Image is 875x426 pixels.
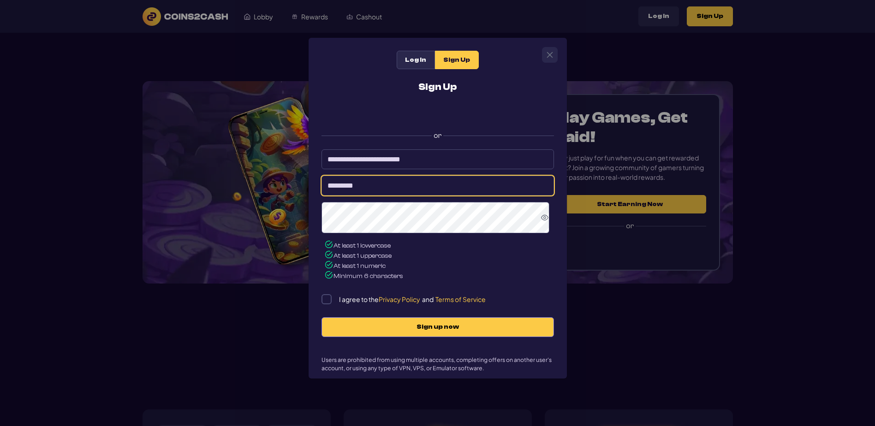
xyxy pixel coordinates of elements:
span: Privacy Policy [379,295,420,303]
button: Sign up now [321,317,554,337]
p: I agree to the and [339,295,486,303]
div: Sign Up [435,51,479,69]
svg: Show Password [541,214,548,221]
span: Sign up now [331,323,544,331]
h2: Sign Up [418,82,457,92]
p: Users are prohibited from using multiple accounts, completing offers on another user's account, o... [321,355,554,373]
span: Log In [405,56,426,64]
label: or [321,123,554,143]
li: Minimum 6 characters [325,271,554,281]
li: At least 1 lowercase [325,241,554,251]
span: Sign Up [443,56,470,64]
li: At least 1 uppercase [325,251,554,261]
span: Terms of Service [435,295,486,303]
iframe: Sign in with Google Button [341,104,535,124]
button: Close [542,47,557,62]
li: At least 1 numeric [325,261,554,271]
div: Log In [397,51,435,69]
